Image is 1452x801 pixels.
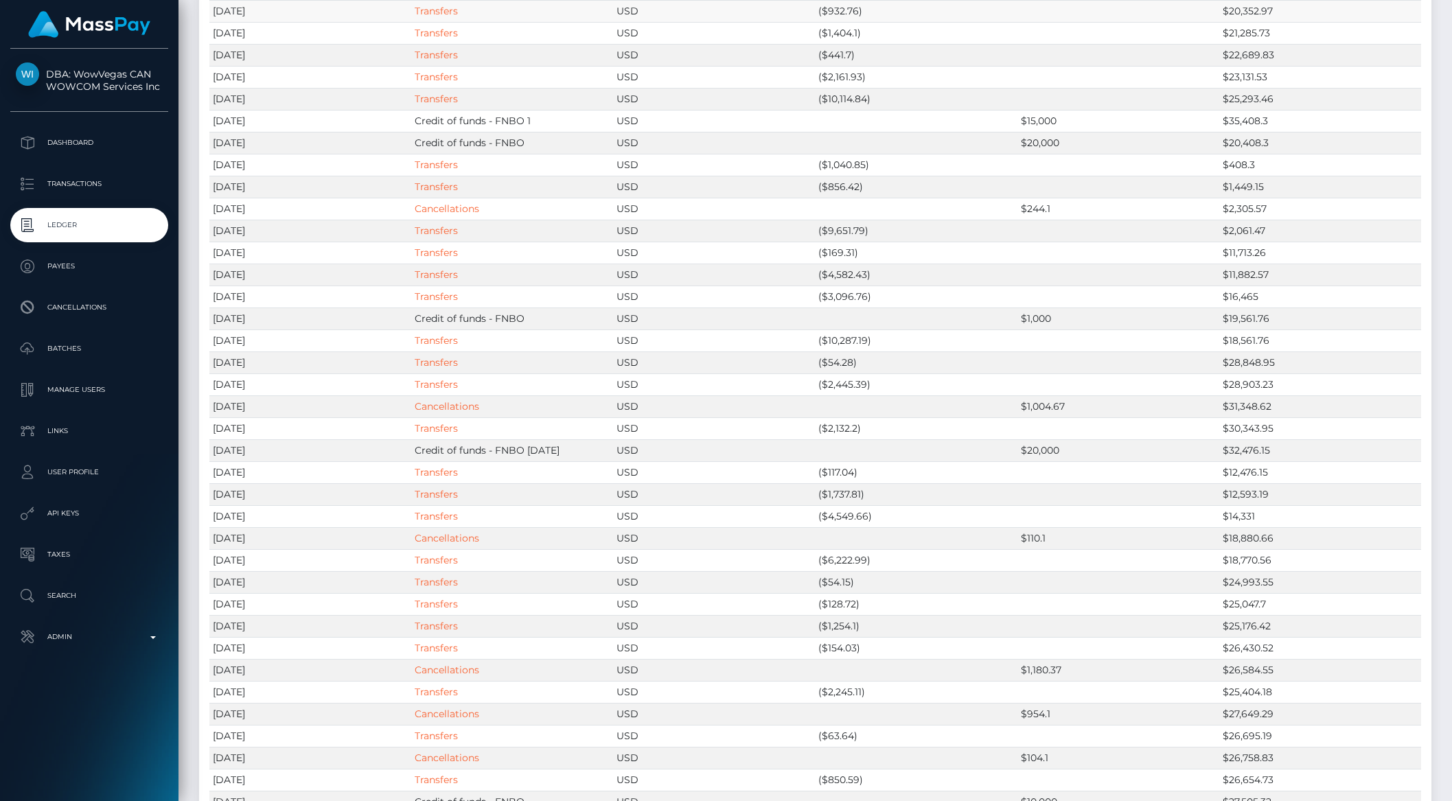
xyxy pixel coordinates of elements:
td: $2,305.57 [1219,198,1421,220]
td: $25,293.46 [1219,88,1421,110]
td: [DATE] [209,703,411,725]
td: ($441.7) [815,44,1017,66]
td: USD [613,549,815,571]
img: MassPay Logo [28,11,150,38]
td: USD [613,417,815,439]
td: $408.3 [1219,154,1421,176]
td: [DATE] [209,747,411,769]
td: ($10,114.84) [815,88,1017,110]
td: USD [613,110,815,132]
a: Transfers [415,642,458,654]
td: $954.1 [1017,703,1219,725]
p: Ledger [16,215,163,235]
td: USD [613,351,815,373]
td: [DATE] [209,88,411,110]
td: ($1,404.1) [815,22,1017,44]
td: Credit of funds - FNBO [411,132,613,154]
td: $30,343.95 [1219,417,1421,439]
a: API Keys [10,496,168,531]
td: ($63.64) [815,725,1017,747]
td: ($4,549.66) [815,505,1017,527]
span: DBA: WowVegas CAN WOWCOM Services Inc [10,68,168,93]
td: USD [613,264,815,286]
td: [DATE] [209,593,411,615]
img: WOWCOM Services Inc [16,62,39,86]
td: $20,408.3 [1219,132,1421,154]
td: [DATE] [209,549,411,571]
td: $22,689.83 [1219,44,1421,66]
td: [DATE] [209,439,411,461]
td: USD [613,154,815,176]
td: USD [613,132,815,154]
td: USD [613,439,815,461]
td: $16,465 [1219,286,1421,307]
a: Transfers [415,49,458,61]
td: USD [613,593,815,615]
td: ($1,254.1) [815,615,1017,637]
td: USD [613,307,815,329]
a: Transfers [415,422,458,434]
td: $26,695.19 [1219,725,1421,747]
td: $25,404.18 [1219,681,1421,703]
td: USD [613,725,815,747]
td: $23,131.53 [1219,66,1421,88]
td: USD [613,505,815,527]
td: $18,561.76 [1219,329,1421,351]
td: $27,649.29 [1219,703,1421,725]
a: Transfers [415,27,458,39]
td: Credit of funds - FNBO 1 [411,110,613,132]
a: Transfers [415,290,458,303]
td: [DATE] [209,307,411,329]
td: ($154.03) [815,637,1017,659]
a: Transfers [415,774,458,786]
td: USD [613,571,815,593]
td: [DATE] [209,329,411,351]
td: USD [613,659,815,681]
td: [DATE] [209,505,411,527]
a: Transfers [415,93,458,105]
a: Cancellations [415,400,479,413]
a: Transfers [415,224,458,237]
p: Admin [16,627,163,647]
td: USD [613,395,815,417]
td: $14,331 [1219,505,1421,527]
a: Admin [10,620,168,654]
td: ($10,287.19) [815,329,1017,351]
td: ($2,445.39) [815,373,1017,395]
td: [DATE] [209,571,411,593]
td: USD [613,329,815,351]
td: $26,430.52 [1219,637,1421,659]
a: Transfers [415,510,458,522]
td: ($6,222.99) [815,549,1017,571]
a: Transfers [415,488,458,500]
td: [DATE] [209,66,411,88]
td: [DATE] [209,637,411,659]
td: USD [613,242,815,264]
td: USD [613,286,815,307]
a: Manage Users [10,373,168,407]
td: [DATE] [209,176,411,198]
td: [DATE] [209,615,411,637]
td: USD [613,483,815,505]
p: Transactions [16,174,163,194]
td: [DATE] [209,373,411,395]
td: ($856.42) [815,176,1017,198]
td: [DATE] [209,154,411,176]
a: Dashboard [10,126,168,160]
a: Transfers [415,334,458,347]
a: Cancellations [415,202,479,215]
td: $18,880.66 [1219,527,1421,549]
td: ($2,132.2) [815,417,1017,439]
a: Transfers [415,356,458,369]
td: USD [613,88,815,110]
a: Cancellations [415,532,479,544]
td: USD [613,615,815,637]
td: USD [613,461,815,483]
td: [DATE] [209,242,411,264]
td: ($2,161.93) [815,66,1017,88]
td: $32,476.15 [1219,439,1421,461]
td: [DATE] [209,527,411,549]
td: $110.1 [1017,527,1219,549]
a: Ledger [10,208,168,242]
td: $15,000 [1017,110,1219,132]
